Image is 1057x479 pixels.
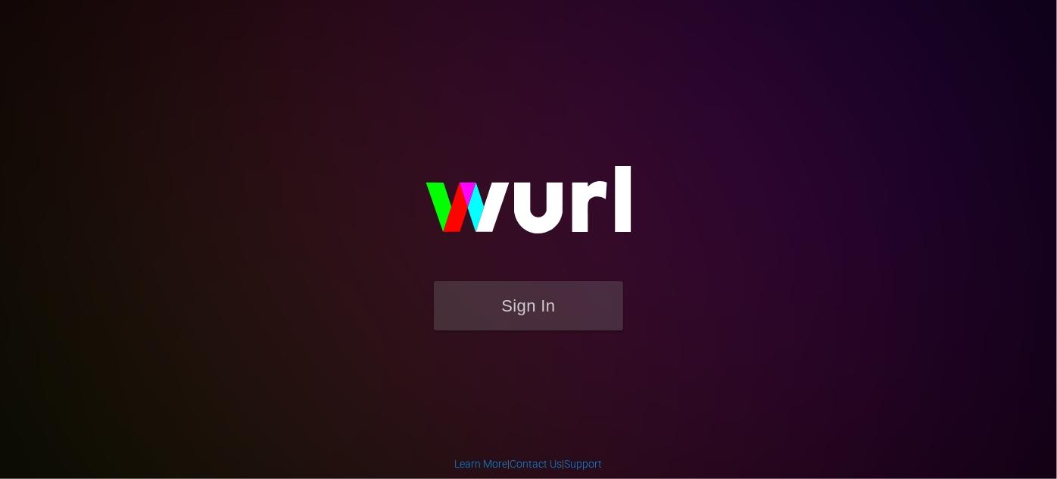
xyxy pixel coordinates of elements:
[434,281,623,330] button: Sign In
[510,458,563,470] a: Contact Us
[455,456,603,471] div: | |
[377,133,680,280] img: wurl-logo-on-black-223613ac3d8ba8fe6dc639794a292ebdb59501304c7dfd60c99c58986ef67473.svg
[565,458,603,470] a: Support
[455,458,508,470] a: Learn More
